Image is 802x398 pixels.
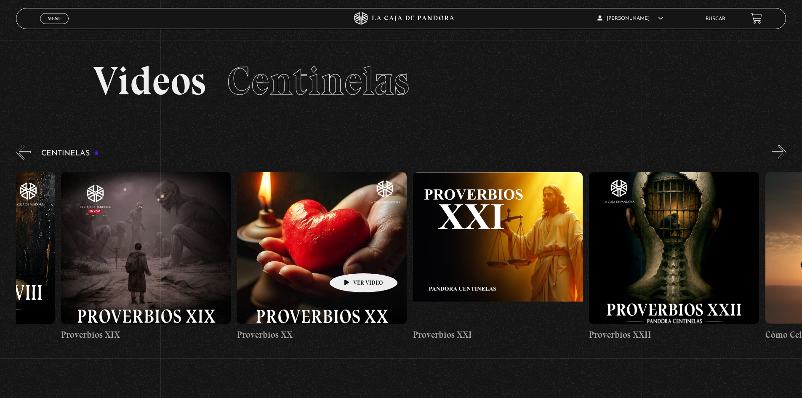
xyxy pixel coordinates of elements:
[597,16,663,21] span: [PERSON_NAME]
[237,166,407,348] a: Proverbios XX
[589,328,759,342] h4: Proverbios XXII
[61,328,231,342] h4: Proverbios XIX
[413,166,583,348] a: Proverbios XXI
[61,166,231,348] a: Proverbios XIX
[772,145,786,160] button: Next
[413,328,583,342] h4: Proverbios XXI
[751,13,762,24] a: View your shopping cart
[589,166,759,348] a: Proverbios XXII
[48,16,61,21] span: Menu
[237,328,407,342] h4: Proverbios XX
[93,61,709,101] h2: Videos
[227,57,409,105] span: Centinelas
[706,16,725,21] a: Buscar
[16,145,31,160] button: Previous
[45,23,64,29] span: Cerrar
[41,150,99,158] h3: Centinelas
